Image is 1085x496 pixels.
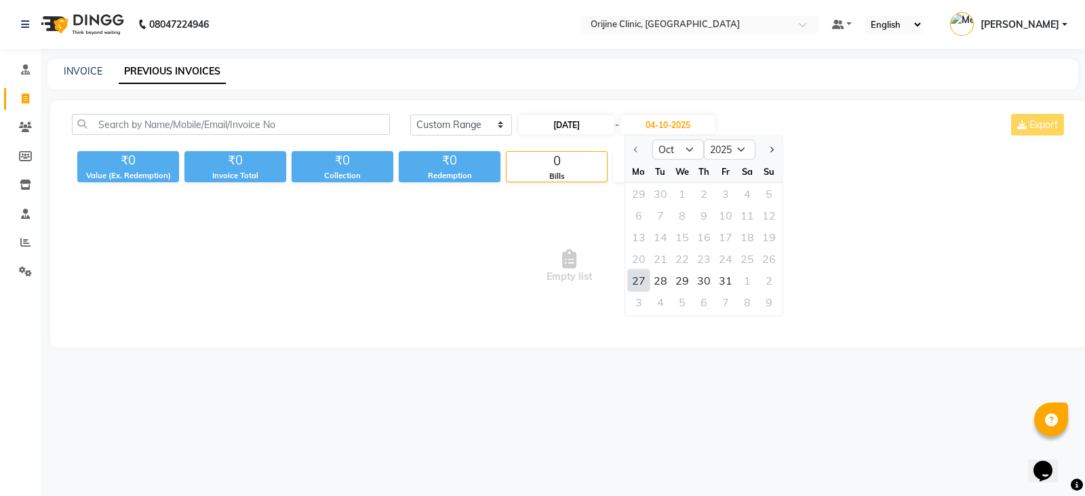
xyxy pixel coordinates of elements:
div: 9 [758,291,780,313]
div: 28 [650,270,671,291]
iframe: chat widget [1028,442,1071,482]
img: Meenakshi Dikonda [950,12,974,36]
div: 30 [693,270,715,291]
div: Wednesday, October 29, 2025 [671,270,693,291]
a: PREVIOUS INVOICES [119,60,226,84]
div: 3 [628,291,650,313]
div: Tuesday, October 28, 2025 [650,270,671,291]
img: logo [35,5,127,43]
div: Fr [715,161,736,182]
div: Sa [736,161,758,182]
div: 5 [671,291,693,313]
span: [PERSON_NAME] [981,18,1059,32]
div: Value (Ex. Redemption) [77,170,179,182]
div: 6 [693,291,715,313]
div: 2 [758,270,780,291]
div: Cancelled [614,171,714,182]
b: 08047224946 [149,5,209,43]
div: Redemption [399,170,500,182]
div: 0 [614,152,714,171]
div: Bills [507,171,607,182]
div: We [671,161,693,182]
div: Friday, October 31, 2025 [715,270,736,291]
div: 31 [715,270,736,291]
div: Sunday, November 2, 2025 [758,270,780,291]
button: Next month [766,139,777,161]
div: 0 [507,152,607,171]
div: Friday, November 7, 2025 [715,291,736,313]
div: Sunday, November 9, 2025 [758,291,780,313]
input: End Date [620,115,715,134]
div: 27 [628,270,650,291]
input: Start Date [519,115,614,134]
div: 8 [736,291,758,313]
div: 29 [671,270,693,291]
div: Invoice Total [184,170,286,182]
div: Saturday, November 8, 2025 [736,291,758,313]
div: Tuesday, November 4, 2025 [650,291,671,313]
div: ₹0 [292,151,393,170]
div: 1 [736,270,758,291]
div: 4 [650,291,671,313]
div: Thursday, November 6, 2025 [693,291,715,313]
div: Collection [292,170,393,182]
div: Su [758,161,780,182]
div: Tu [650,161,671,182]
span: Empty list [72,199,1067,334]
select: Select month [652,140,704,160]
div: Th [693,161,715,182]
a: INVOICE [64,65,102,77]
span: - [615,118,619,132]
div: ₹0 [77,151,179,170]
div: Monday, November 3, 2025 [628,291,650,313]
div: Thursday, October 30, 2025 [693,270,715,291]
select: Select year [704,140,755,160]
div: ₹0 [184,151,286,170]
div: Wednesday, November 5, 2025 [671,291,693,313]
div: Saturday, November 1, 2025 [736,270,758,291]
div: Monday, October 27, 2025 [628,270,650,291]
div: ₹0 [399,151,500,170]
input: Search by Name/Mobile/Email/Invoice No [72,114,390,135]
div: Mo [628,161,650,182]
div: 7 [715,291,736,313]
